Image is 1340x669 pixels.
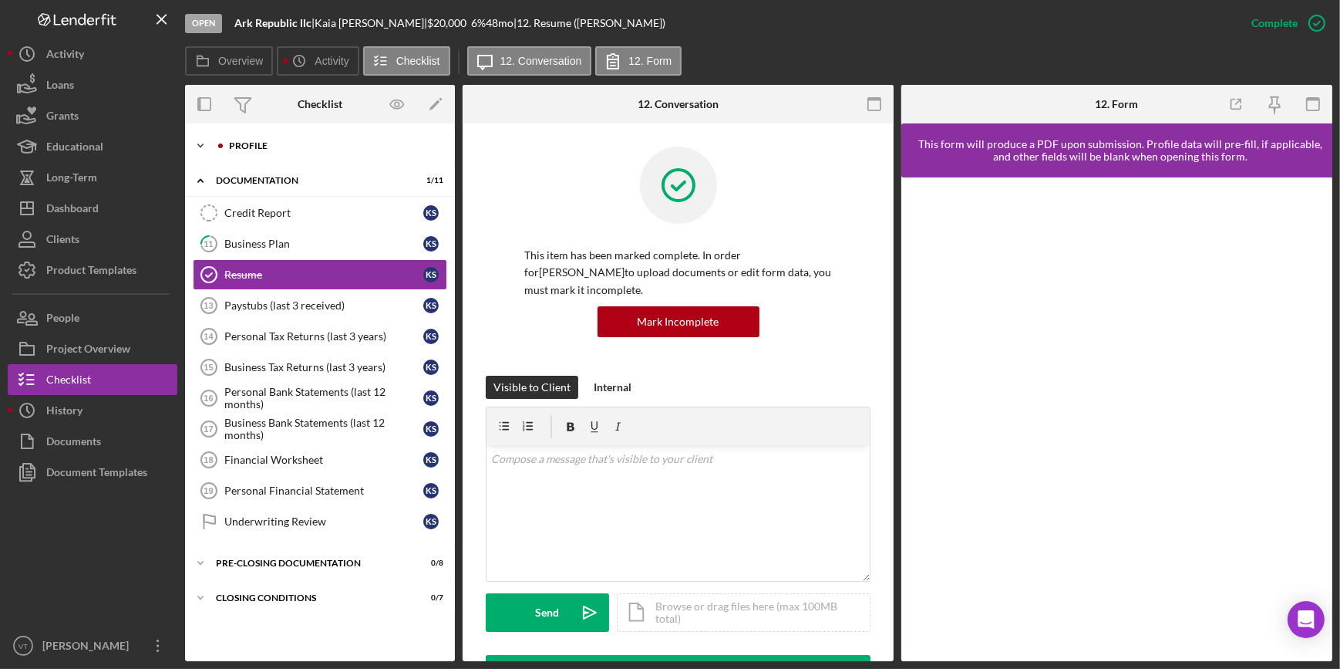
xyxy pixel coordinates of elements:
div: [PERSON_NAME] [39,630,139,665]
div: K S [423,360,439,375]
label: Checklist [396,55,440,67]
div: Documentation [216,176,405,185]
button: Checklist [363,46,450,76]
button: Complete [1236,8,1332,39]
div: K S [423,421,439,437]
tspan: 11 [204,238,214,248]
div: 0 / 7 [416,593,443,603]
a: 13Paystubs (last 3 received)KS [193,290,447,321]
div: Personal Financial Statement [224,485,423,497]
a: 17Business Bank Statements (last 12 months)KS [193,414,447,444]
a: 16Personal Bank Statements (last 12 months)KS [193,383,447,414]
button: 12. Form [595,46,682,76]
div: Credit Report [224,207,423,219]
button: Document Templates [8,457,177,488]
label: 12. Form [628,55,672,67]
button: Internal [586,376,639,399]
div: Business Tax Returns (last 3 years) [224,361,423,373]
div: Mark Incomplete [638,306,719,337]
div: Documents [46,426,101,461]
span: $20,000 [427,16,466,29]
div: Personal Bank Statements (last 12 months) [224,386,423,411]
div: This form will produce a PDF upon submission. Profile data will pre-fill, if applicable, and othe... [909,138,1332,163]
div: K S [423,483,439,498]
text: VT [19,642,28,650]
a: Credit ReportKS [193,198,447,228]
div: Closing Conditions [216,593,405,603]
div: Business Bank Statements (last 12 months) [224,417,423,441]
button: 12. Conversation [467,46,592,76]
div: | 12. Resume ([PERSON_NAME]) [513,17,665,29]
div: Underwriting Review [224,515,423,528]
button: Documents [8,426,177,457]
div: Business Plan [224,238,423,250]
label: 12. Conversation [500,55,582,67]
div: Kaia [PERSON_NAME] | [315,17,427,29]
a: 14Personal Tax Returns (last 3 years)KS [193,321,447,352]
button: Mark Incomplete [598,306,759,337]
a: 19Personal Financial StatementKS [193,475,447,506]
div: Send [536,593,560,632]
a: 11Business PlanKS [193,228,447,259]
button: VT[PERSON_NAME] [8,630,177,661]
div: K S [423,390,439,406]
div: Personal Tax Returns (last 3 years) [224,330,423,343]
div: Resume [224,269,423,281]
div: Financial Worksheet [224,454,423,466]
tspan: 16 [204,394,213,403]
div: Paystubs (last 3 received) [224,299,423,312]
label: Activity [315,55,348,67]
div: Complete [1251,8,1298,39]
tspan: 18 [204,455,213,465]
tspan: 19 [204,486,213,495]
div: 6 % [471,17,486,29]
div: Visible to Client [493,376,571,399]
div: K S [423,329,439,344]
div: Internal [594,376,631,399]
div: K S [423,298,439,313]
tspan: 13 [204,301,213,310]
div: Document Templates [46,457,147,492]
a: 18Financial WorksheetKS [193,444,447,475]
a: ResumeKS [193,259,447,290]
div: 1 / 11 [416,176,443,185]
div: 48 mo [486,17,513,29]
div: 0 / 8 [416,559,443,568]
div: Pre-Closing Documentation [216,559,405,568]
p: This item has been marked complete. In order for [PERSON_NAME] to upload documents or edit form d... [524,247,832,299]
a: Underwriting ReviewKS [193,506,447,537]
tspan: 15 [204,363,213,372]
a: 15Business Tax Returns (last 3 years)KS [193,352,447,383]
